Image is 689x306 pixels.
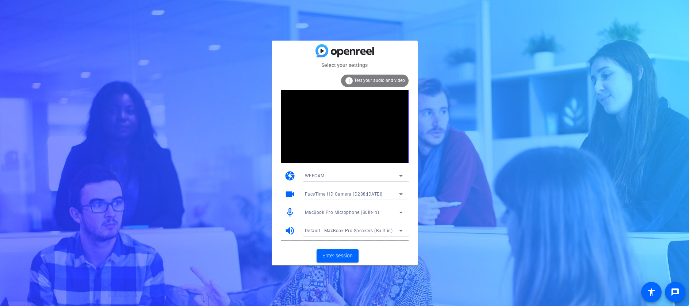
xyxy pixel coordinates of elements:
mat-icon: message [671,288,680,296]
mat-icon: accessibility [647,288,656,296]
button: Enter session [317,249,359,262]
span: MacBook Pro Microphone (Built-in) [305,210,379,215]
mat-icon: camera [284,170,295,181]
span: Default - MacBook Pro Speakers (Built-in) [305,228,393,233]
span: FaceTime HD Camera (D288:[DATE]) [305,192,383,197]
span: WEBCAM [305,173,325,178]
span: Test your audio and video [354,78,405,83]
img: blue-gradient.svg [315,44,374,57]
mat-icon: videocam [284,189,295,200]
span: Enter session [322,252,353,260]
mat-icon: info [345,76,353,85]
mat-icon: mic_none [284,207,295,218]
mat-icon: volume_up [284,225,295,236]
mat-card-subtitle: Select your settings [272,61,418,69]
